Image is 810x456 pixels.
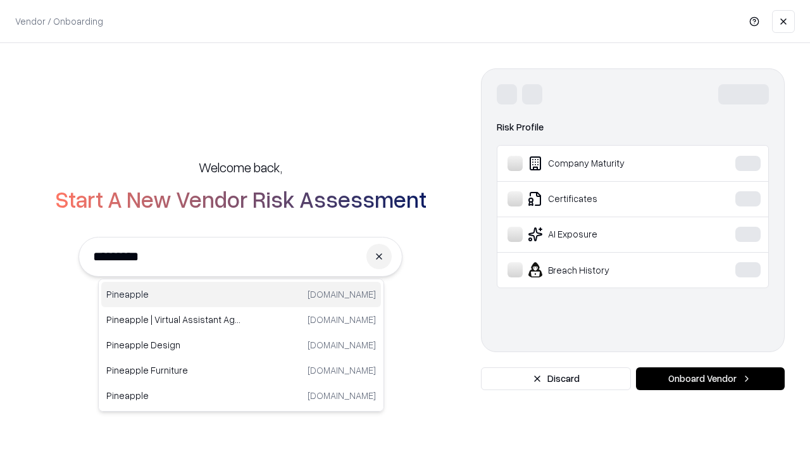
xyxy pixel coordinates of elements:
[308,389,376,402] p: [DOMAIN_NAME]
[508,191,697,206] div: Certificates
[199,158,282,176] h5: Welcome back,
[308,313,376,326] p: [DOMAIN_NAME]
[508,227,697,242] div: AI Exposure
[636,367,785,390] button: Onboard Vendor
[481,367,631,390] button: Discard
[308,338,376,351] p: [DOMAIN_NAME]
[106,288,241,301] p: Pineapple
[497,120,769,135] div: Risk Profile
[106,313,241,326] p: Pineapple | Virtual Assistant Agency
[508,156,697,171] div: Company Maturity
[106,364,241,377] p: Pineapple Furniture
[106,338,241,351] p: Pineapple Design
[106,389,241,402] p: Pineapple
[55,186,427,212] h2: Start A New Vendor Risk Assessment
[508,262,697,277] div: Breach History
[98,279,384,412] div: Suggestions
[308,288,376,301] p: [DOMAIN_NAME]
[308,364,376,377] p: [DOMAIN_NAME]
[15,15,103,28] p: Vendor / Onboarding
